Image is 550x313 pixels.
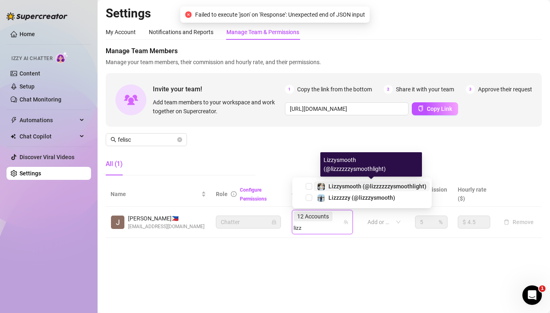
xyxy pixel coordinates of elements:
span: thunderbolt [11,117,17,123]
span: copy [418,106,424,111]
a: Chat Monitoring [20,96,61,103]
span: Invite your team! [153,84,285,94]
span: Manage your team members, their commission and hourly rate, and their permissions. [106,58,542,67]
a: Settings [20,170,41,177]
th: Name [106,182,211,207]
span: 12 Accounts [293,212,333,221]
a: Setup [20,83,35,90]
span: Approve their request [478,85,532,94]
span: Chat Copilot [20,130,77,143]
span: Select tree node [306,183,312,190]
div: All (1) [106,159,123,169]
span: Name [111,190,200,199]
span: info-circle [231,191,237,197]
span: search [111,137,116,142]
span: close-circle [185,11,192,18]
span: Izzy AI Chatter [11,55,52,63]
span: Chatter [221,216,276,228]
a: Discover Viral Videos [20,154,74,160]
img: Lizzysmooth (@lizzzzzzysmoothlight) [317,183,325,190]
span: lock [272,220,276,224]
div: Lizzysmooth (@lizzzzzzysmoothlight) [320,152,422,177]
span: [PERSON_NAME] 🇵🇭 [128,214,204,223]
th: Hourly rate ($) [453,182,496,207]
img: Lizzzzzy (@lizzzysmooth) [317,194,325,202]
span: Failed to execute 'json' on 'Response': Unexpected end of JSON input [195,10,365,19]
span: Role [216,191,228,197]
div: Notifications and Reports [149,28,213,37]
a: Content [20,70,40,77]
span: Add team members to your workspace and work together on Supercreator. [153,98,282,116]
span: Manage Team Members [106,46,542,56]
input: Search members [118,135,176,144]
button: Copy Link [412,102,458,115]
span: Copy the link from the bottom [297,85,372,94]
span: Creator accounts [292,190,346,199]
div: Manage Team & Permissions [226,28,299,37]
span: Share it with your team [396,85,454,94]
img: AI Chatter [56,52,68,63]
span: 1 [285,85,294,94]
span: Automations [20,114,77,127]
button: Remove [500,217,537,227]
span: 1 [539,285,546,292]
iframe: Intercom live chat [522,285,542,305]
span: team [343,220,348,224]
span: 3 [466,85,475,94]
span: [EMAIL_ADDRESS][DOMAIN_NAME] [128,223,204,231]
img: John Dhel Felisco [111,216,124,229]
span: 2 [384,85,393,94]
span: Lizzzzzy (@lizzzysmooth) [328,194,395,201]
img: Chat Copilot [11,134,16,139]
a: Configure Permissions [240,187,267,202]
a: Home [20,31,35,37]
span: 12 Accounts [297,212,329,221]
img: logo-BBDzfeDw.svg [7,12,67,20]
span: Lizzysmooth (@lizzzzzzysmoothlight) [328,183,426,190]
span: Copy Link [427,106,452,112]
span: Select tree node [306,194,312,201]
button: close-circle [177,137,182,142]
div: My Account [106,28,136,37]
h2: Settings [106,6,542,21]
